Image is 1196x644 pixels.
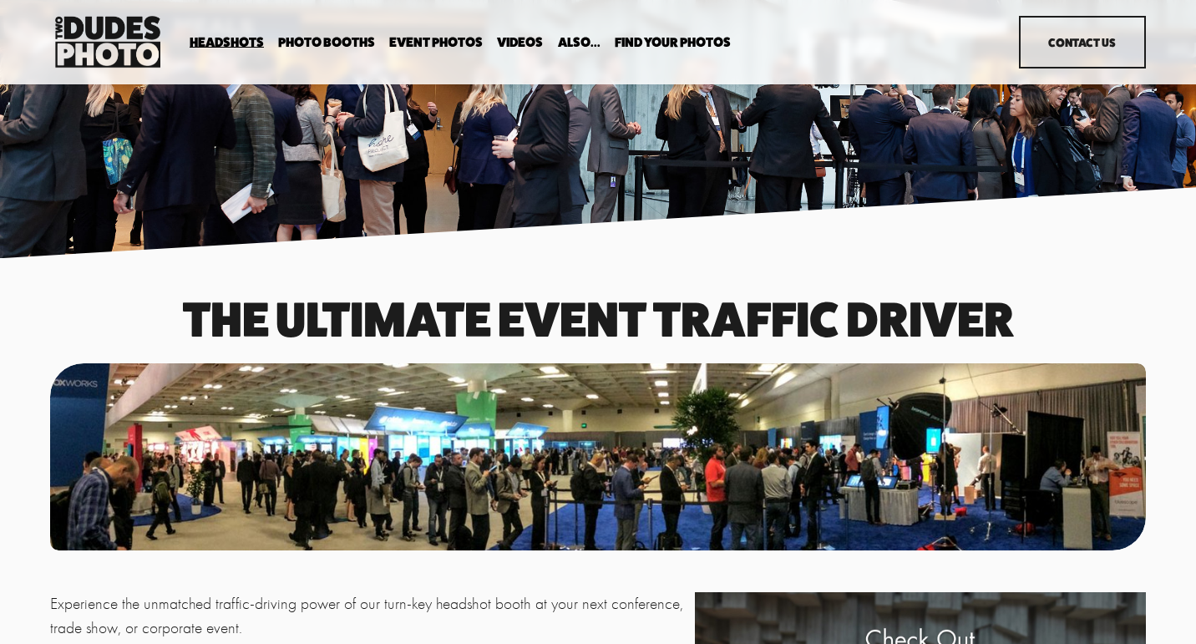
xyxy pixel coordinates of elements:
[615,34,731,50] a: folder dropdown
[615,36,731,49] span: Find Your Photos
[558,34,601,50] a: folder dropdown
[389,34,483,50] a: Event Photos
[1019,16,1146,68] a: Contact Us
[50,592,686,641] p: Experience the unmatched traffic-driving power of our turn-key headshot booth at your next confer...
[497,34,543,50] a: Videos
[50,12,165,72] img: Two Dudes Photo | Headshots, Portraits &amp; Photo Booths
[50,297,1146,342] h1: The Ultimate event traffic driver
[190,36,264,49] span: Headshots
[558,36,601,49] span: Also...
[190,34,264,50] a: folder dropdown
[278,36,375,49] span: Photo Booths
[278,34,375,50] a: folder dropdown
